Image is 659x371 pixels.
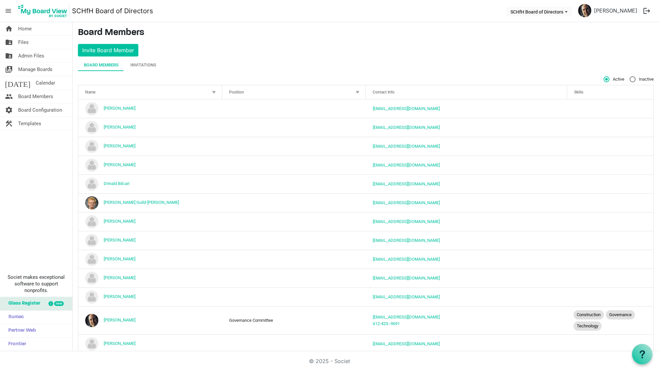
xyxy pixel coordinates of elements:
span: switch_account [5,63,13,76]
img: no-profile-picture.svg [85,159,98,172]
td: stevenshj@icloud.com is template cell column header Contact Info [366,212,567,231]
span: folder_shared [5,36,13,49]
td: alisonmhunt1@gmail.com is template cell column header Contact Info [366,99,567,118]
td: column header Position [222,212,366,231]
a: [EMAIL_ADDRESS][DOMAIN_NAME] [373,106,440,111]
h3: Board Members [78,27,654,39]
a: [PERSON_NAME] [104,143,135,148]
span: Board Configuration [18,103,62,117]
a: [EMAIL_ADDRESS][DOMAIN_NAME] [373,144,440,149]
td: drinaldbilcari@gmail.com is template cell column header Contact Info [366,174,567,193]
a: [PERSON_NAME] [104,238,135,242]
td: is template cell column header Skills [567,231,653,250]
a: [PERSON_NAME] [104,275,135,280]
img: no-profile-picture.svg [85,121,98,134]
img: My Board View Logo [16,3,69,19]
img: no-profile-picture.svg [85,290,98,304]
span: Manage Boards [18,63,52,76]
td: Faye Guild-Nash is template cell column header Name [78,193,222,212]
button: SCHfH Board of Directors dropdownbutton [506,7,572,16]
td: ravvampato@chemungcanal.com is template cell column header Contact Info [366,287,567,306]
span: menu [2,5,15,17]
a: [PERSON_NAME] [104,219,135,224]
span: Partner Web [5,324,36,337]
td: column header Position [222,137,366,156]
td: Robert Avvampato is template cell column header Name [78,287,222,306]
td: is template cell column header Skills [567,269,653,287]
img: no-profile-picture.svg [85,177,98,191]
div: tab-header [78,59,654,71]
a: [EMAIL_ADDRESS][DOMAIN_NAME] [373,163,440,167]
a: [EMAIL_ADDRESS][DOMAIN_NAME] [373,341,440,346]
span: construction [5,117,13,130]
td: is template cell column header Skills [567,250,653,269]
span: folder_shared [5,49,13,62]
img: no-profile-picture.svg [85,140,98,153]
a: [PERSON_NAME] [104,341,135,346]
span: [DATE] [5,76,30,90]
td: column header Position [222,334,366,353]
td: scutler@stny.rr.com is template cell column header Contact Info [366,137,567,156]
a: [PERSON_NAME] Guild-[PERSON_NAME] [104,200,179,205]
img: no-profile-picture.svg [85,102,98,115]
td: Phillip Kruger is template cell column header Name [78,269,222,287]
td: is template cell column header Skills [567,99,653,118]
span: people [5,90,13,103]
button: Invite Board Member [78,44,138,56]
td: Harrie Stevens is template cell column header Name [78,212,222,231]
td: ssayre@habitatcorning.org612-423--9691 is template cell column header Contact Info [366,306,567,334]
td: desireeorourke1@gmail.com is template cell column header Contact Info [366,156,567,174]
td: Governance Committee column header Position [222,306,366,334]
a: [PERSON_NAME] [591,4,640,17]
td: Alison Hunt is template cell column header Name [78,99,222,118]
span: Inactive [630,76,654,82]
td: column header Position [222,231,366,250]
span: Board Members [18,90,53,103]
div: new [54,301,64,306]
a: [EMAIL_ADDRESS][DOMAIN_NAME] [373,294,440,299]
td: Steve Daniels is template cell column header Name [78,334,222,353]
td: ConstructionGovernanceTechnology is template cell column header Skills [567,306,653,334]
td: is template cell column header Skills [567,118,653,137]
img: no-profile-picture.svg [85,253,98,266]
td: column header Position [222,174,366,193]
a: [PERSON_NAME] [104,162,135,167]
td: column header Position [222,250,366,269]
img: no-profile-picture.svg [85,337,98,351]
img: OdoFlBhvpqldIb-P7DSP__0e_FQEGjDop-zdg6bAjxMQkRQHUP05SVAWdTjSztsLK7yiDQnaGncWXRcj43Amrg_thumb.png [85,196,98,209]
td: column header Position [222,156,366,174]
td: is template cell column header Skills [567,174,653,193]
button: logout [640,4,654,18]
td: mikerawleigh@gmail.com is template cell column header Contact Info [366,250,567,269]
span: Home [18,22,32,35]
td: is template cell column header Skills [567,334,653,353]
td: Scott Sayre is template cell column header Name [78,306,222,334]
span: Sumac [5,311,24,324]
td: column header Position [222,193,366,212]
td: barryanninc@gmail.com is template cell column header Contact Info [366,118,567,137]
span: Glass Register [5,297,40,310]
div: Board Members [84,62,119,68]
span: Position [229,90,244,94]
a: My Board View Logo [16,3,72,19]
td: column header Position [222,269,366,287]
td: column header Position [222,99,366,118]
td: Mike Rawleigh is template cell column header Name [78,250,222,269]
a: [EMAIL_ADDRESS][DOMAIN_NAME] [373,257,440,262]
img: no-profile-picture.svg [85,215,98,228]
a: [EMAIL_ADDRESS][DOMAIN_NAME] [373,125,440,130]
a: Drinald Bilcari [104,181,129,186]
td: column header Position [222,118,366,137]
span: Contact Info [373,90,395,94]
a: 612-423--9691 [373,321,400,326]
span: Societ makes exceptional software to support nonprofits. [3,274,69,294]
a: [EMAIL_ADDRESS][DOMAIN_NAME] [373,315,440,319]
span: Name [85,90,95,94]
td: Buddy Cutler is template cell column header Name [78,137,222,156]
td: is template cell column header Skills [567,287,653,306]
td: wrightmichele13@gmail.com is template cell column header Contact Info [366,231,567,250]
span: Templates [18,117,41,130]
td: column header Position [222,287,366,306]
td: Michele Wright is template cell column header Name [78,231,222,250]
td: sdaniels@habitatcorning.org is template cell column header Contact Info [366,334,567,353]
